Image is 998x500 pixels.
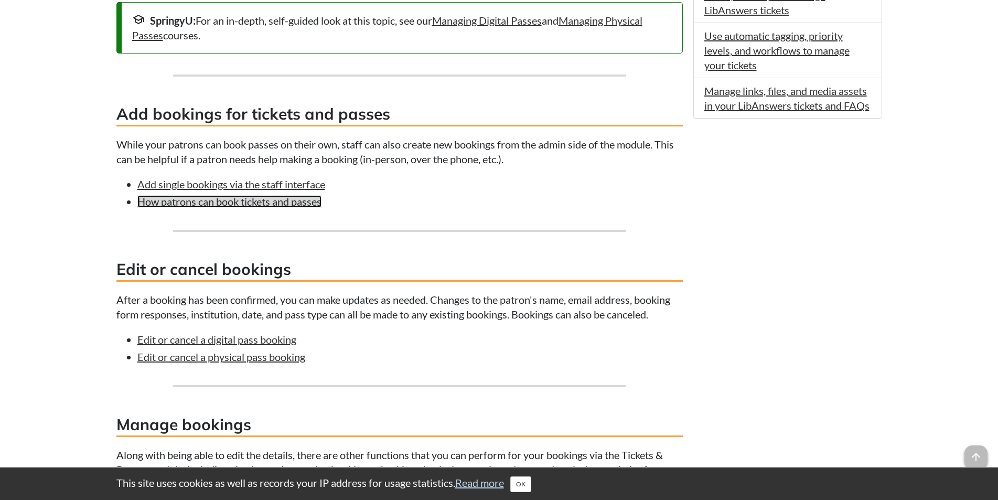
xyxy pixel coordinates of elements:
p: While your patrons can book passes on their own, staff can also create new bookings from the admi... [116,137,683,166]
a: Edit or cancel a physical pass booking [137,350,305,363]
h3: Add bookings for tickets and passes [116,103,683,126]
h3: Manage bookings [116,413,683,437]
a: Manage links, files, and media assets in your LibAnswers tickets and FAQs [704,84,870,112]
a: Managing Digital Passes [432,14,542,27]
a: Read more [455,476,504,489]
a: How patrons can book tickets and passes [137,195,321,208]
h3: Edit or cancel bookings [116,258,683,282]
span: school [132,13,145,26]
button: Close [510,476,531,492]
p: Along with being able to edit the details, there are other functions that you can perform for you... [116,448,683,492]
a: Use automatic tagging, priority levels, and workflows to manage your tickets [704,29,850,71]
a: Edit or cancel a digital pass booking [137,333,296,346]
a: arrow_upward [964,446,988,459]
div: This site uses cookies as well as records your IP address for usage statistics. [106,475,893,492]
p: After a booking has been confirmed, you can make updates as needed. Changes to the patron's name,... [116,292,683,322]
div: For an in-depth, self-guided look at this topic, see our and courses. [132,13,672,42]
a: Add single bookings via the staff interface [137,178,325,190]
span: arrow_upward [964,445,988,469]
strong: SpringyU: [150,14,196,27]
